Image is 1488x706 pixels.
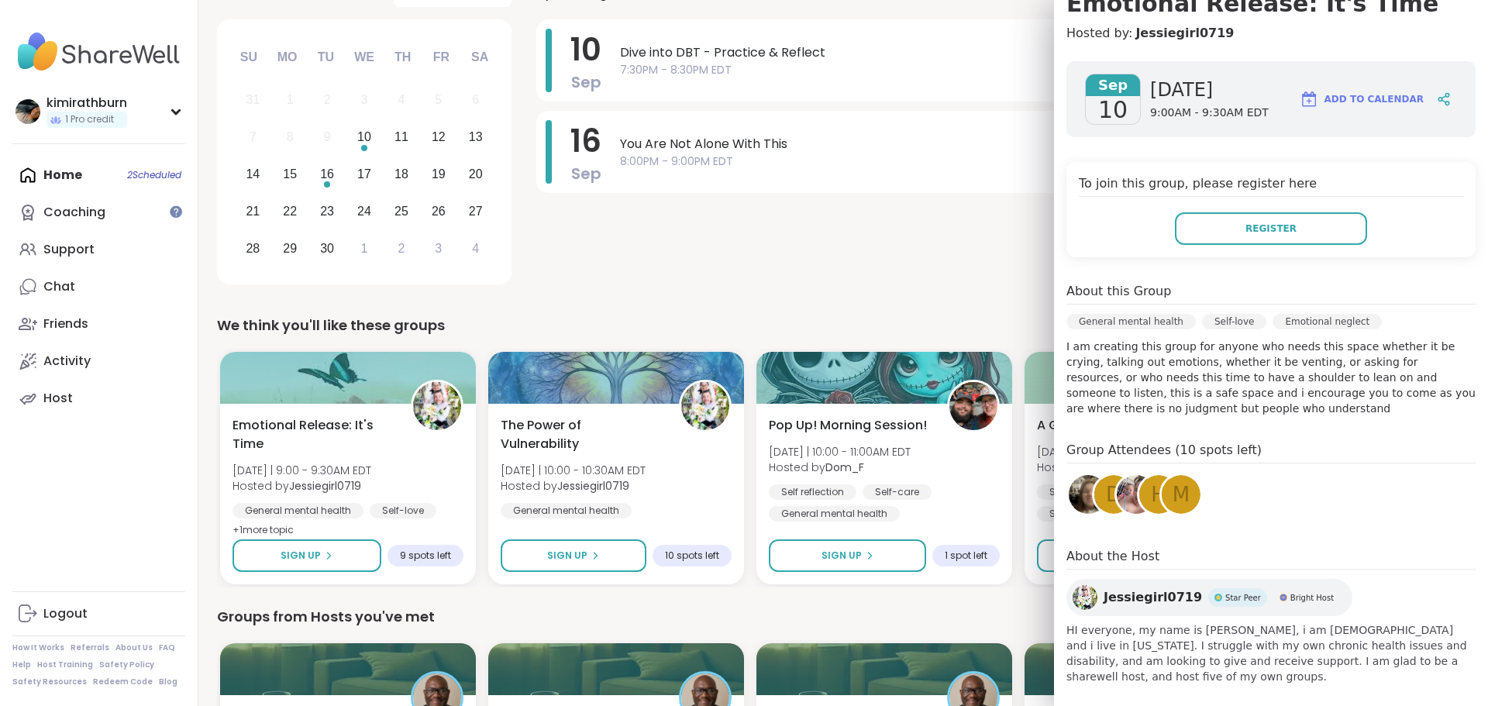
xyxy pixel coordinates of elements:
[570,28,601,71] span: 10
[274,121,307,154] div: Not available Monday, September 8th, 2025
[274,232,307,265] div: Choose Monday, September 29th, 2025
[93,677,153,687] a: Redeem Code
[472,89,479,110] div: 6
[501,539,646,572] button: Sign Up
[501,503,632,518] div: General mental health
[281,549,321,563] span: Sign Up
[386,40,420,74] div: Th
[232,40,266,74] div: Su
[1086,74,1140,96] span: Sep
[469,164,483,184] div: 20
[170,205,182,218] iframe: Spotlight
[1104,588,1202,607] span: Jessiegirl0719
[422,121,455,154] div: Choose Friday, September 12th, 2025
[620,62,1441,78] span: 7:30PM - 8:30PM EDT
[557,478,629,494] b: Jessiegirl0719
[357,201,371,222] div: 24
[12,305,185,343] a: Friends
[1293,81,1431,118] button: Add to Calendar
[1300,90,1318,108] img: ShareWell Logomark
[949,382,997,430] img: Dom_F
[347,40,381,74] div: We
[1173,480,1190,510] span: m
[348,84,381,117] div: Not available Wednesday, September 3rd, 2025
[217,315,1469,336] div: We think you'll like these groups
[289,478,361,494] b: Jessiegirl0719
[311,84,344,117] div: Not available Tuesday, September 2nd, 2025
[501,463,646,478] span: [DATE] | 10:00 - 10:30AM EDT
[945,549,987,562] span: 1 spot left
[435,89,442,110] div: 5
[370,503,436,518] div: Self-love
[1135,24,1234,43] a: Jessiegirl0719
[232,539,381,572] button: Sign Up
[472,238,479,259] div: 4
[665,549,719,562] span: 10 spots left
[43,605,88,622] div: Logout
[1066,547,1476,570] h4: About the Host
[1066,339,1476,416] p: I am creating this group for anyone who needs this space whether it be crying, talking out emotio...
[1066,441,1476,463] h4: Group Attendees (10 spots left)
[413,382,461,430] img: Jessiegirl0719
[348,158,381,191] div: Choose Wednesday, September 17th, 2025
[1151,480,1166,510] span: h
[12,642,64,653] a: How It Works
[422,232,455,265] div: Choose Friday, October 3rd, 2025
[469,126,483,147] div: 13
[1037,444,1177,460] span: [DATE] | 11:00 - 12:00PM EDT
[12,268,185,305] a: Chat
[422,84,455,117] div: Not available Friday, September 5th, 2025
[348,121,381,154] div: Choose Wednesday, September 10th, 2025
[501,416,662,453] span: The Power of Vulnerability
[361,238,368,259] div: 1
[424,40,458,74] div: Fr
[571,163,601,184] span: Sep
[232,416,394,453] span: Emotional Release: It's Time
[283,164,297,184] div: 15
[863,484,932,500] div: Self-care
[71,642,109,653] a: Referrals
[469,201,483,222] div: 27
[1290,592,1334,604] span: Bright Host
[571,71,601,93] span: Sep
[385,232,418,265] div: Choose Thursday, October 2nd, 2025
[37,660,93,670] a: Host Training
[432,126,446,147] div: 12
[357,164,371,184] div: 17
[236,232,270,265] div: Choose Sunday, September 28th, 2025
[246,89,260,110] div: 31
[99,660,154,670] a: Safety Policy
[1150,105,1269,121] span: 9:00AM - 9:30AM EDT
[769,444,911,460] span: [DATE] | 10:00 - 11:00AM EDT
[12,231,185,268] a: Support
[246,164,260,184] div: 14
[385,121,418,154] div: Choose Thursday, September 11th, 2025
[769,416,927,435] span: Pop Up! Morning Session!
[432,164,446,184] div: 19
[320,164,334,184] div: 16
[620,43,1441,62] span: Dive into DBT - Practice & Reflect
[274,84,307,117] div: Not available Monday, September 1st, 2025
[159,642,175,653] a: FAQ
[422,158,455,191] div: Choose Friday, September 19th, 2025
[348,232,381,265] div: Choose Wednesday, October 1st, 2025
[432,201,446,222] div: 26
[274,158,307,191] div: Choose Monday, September 15th, 2025
[459,195,492,228] div: Choose Saturday, September 27th, 2025
[43,204,105,221] div: Coaching
[12,194,185,231] a: Coaching
[385,195,418,228] div: Choose Thursday, September 25th, 2025
[1069,475,1107,514] img: AliciaMarie
[1066,579,1352,616] a: Jessiegirl0719Jessiegirl0719Star PeerStar PeerBright HostBright Host
[620,153,1441,170] span: 8:00PM - 9:00PM EDT
[1073,585,1097,610] img: Jessiegirl0719
[236,84,270,117] div: Not available Sunday, August 31st, 2025
[232,463,371,478] span: [DATE] | 9:00 - 9:30AM EDT
[1280,594,1287,601] img: Bright Host
[357,126,371,147] div: 10
[43,241,95,258] div: Support
[115,642,153,653] a: About Us
[270,40,304,74] div: Mo
[159,677,177,687] a: Blog
[400,549,451,562] span: 9 spots left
